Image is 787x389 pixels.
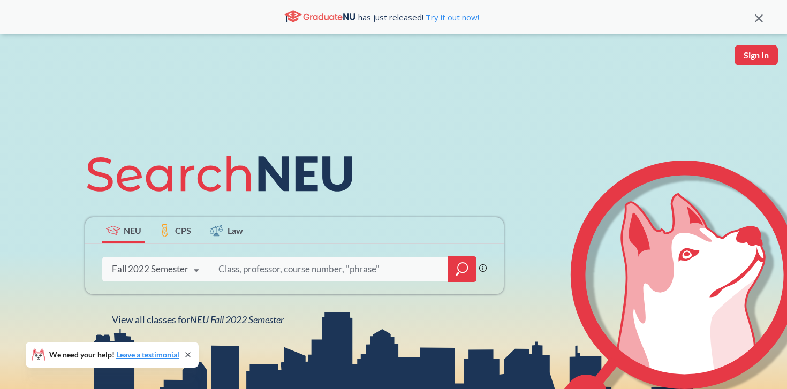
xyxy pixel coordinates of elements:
svg: magnifying glass [456,262,468,277]
span: has just released! [358,11,479,23]
span: CPS [175,224,191,237]
span: View all classes for [112,314,284,325]
input: Class, professor, course number, "phrase" [217,258,440,280]
div: Fall 2022 Semester [112,263,188,275]
a: sandbox logo [11,45,36,81]
a: Try it out now! [423,12,479,22]
button: Sign In [735,45,778,65]
div: magnifying glass [448,256,476,282]
span: NEU Fall 2022 Semester [190,314,284,325]
span: NEU [124,224,141,237]
a: Leave a testimonial [116,350,179,359]
span: We need your help! [49,351,179,359]
img: sandbox logo [11,45,36,78]
span: Law [228,224,243,237]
